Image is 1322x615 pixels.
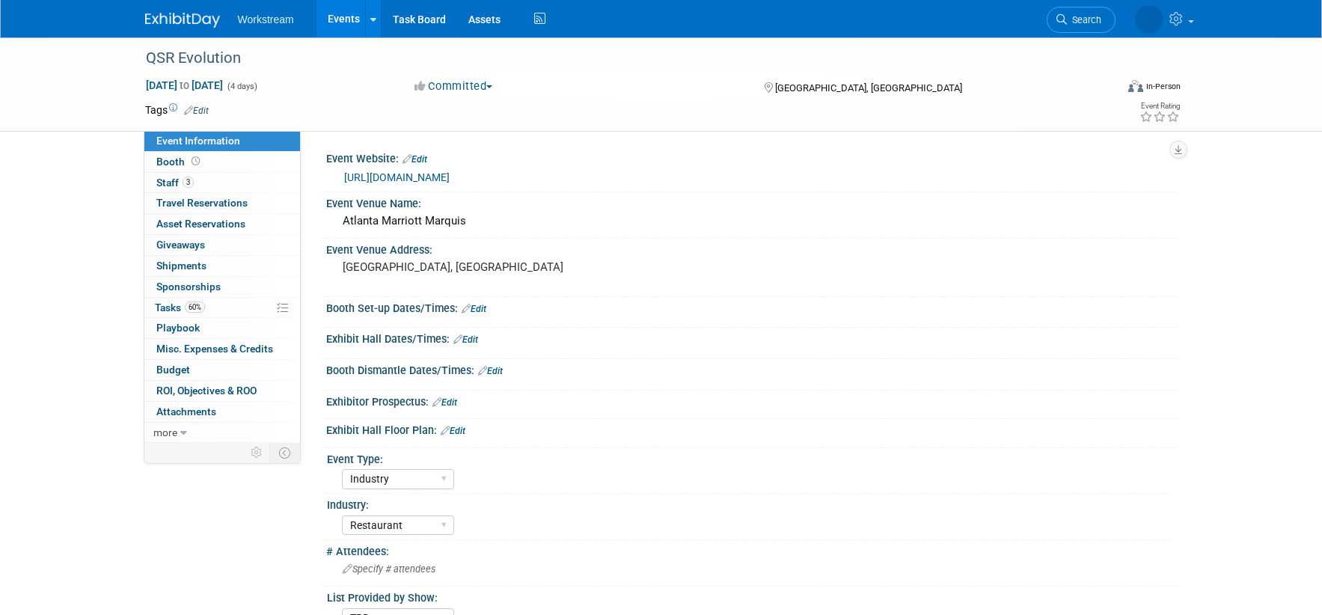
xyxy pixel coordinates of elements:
span: [DATE] [DATE] [145,79,224,92]
a: Edit [403,154,427,165]
a: Misc. Expenses & Credits [144,339,300,359]
span: Budget [156,364,190,376]
div: List Provided by Show: [327,587,1171,605]
div: Exhibit Hall Dates/Times: [326,328,1178,347]
span: 60% [185,302,205,313]
span: (4 days) [226,82,257,91]
img: ExhibitDay [145,13,220,28]
div: QSR Evolution [141,45,1093,72]
td: Personalize Event Tab Strip [244,443,270,462]
div: Event Venue Name: [326,192,1178,211]
div: Event Website: [326,147,1178,167]
span: Playbook [156,322,200,334]
span: to [177,79,192,91]
span: [GEOGRAPHIC_DATA], [GEOGRAPHIC_DATA] [775,82,962,94]
a: Playbook [144,318,300,338]
a: Edit [432,397,457,408]
a: Giveaways [144,235,300,255]
div: # Attendees: [326,540,1178,559]
a: Tasks60% [144,298,300,318]
a: Edit [184,105,209,116]
span: Giveaways [156,239,205,251]
a: Staff3 [144,173,300,193]
div: In-Person [1145,81,1181,92]
a: Booth [144,152,300,172]
img: Format-Inperson.png [1128,80,1143,92]
div: Event Rating [1139,102,1180,110]
span: Search [1067,14,1101,25]
a: Travel Reservations [144,193,300,213]
a: Edit [453,334,478,345]
span: Misc. Expenses & Credits [156,343,273,355]
span: Sponsorships [156,281,221,293]
img: Tatia Meghdadi [1135,5,1163,34]
span: Asset Reservations [156,218,245,230]
span: ROI, Objectives & ROO [156,385,257,397]
a: [URL][DOMAIN_NAME] [344,171,450,183]
a: Edit [441,426,465,436]
span: Tasks [155,302,205,313]
div: Exhibitor Prospectus: [326,391,1178,410]
a: Asset Reservations [144,214,300,234]
a: Sponsorships [144,277,300,297]
div: Event Type: [327,448,1171,467]
td: Tags [145,102,209,117]
a: Shipments [144,256,300,276]
span: 3 [183,177,194,188]
span: Workstream [238,13,294,25]
div: Booth Set-up Dates/Times: [326,297,1178,316]
div: Event Format [1027,78,1181,100]
span: Specify # attendees [343,563,435,575]
div: Industry: [327,494,1171,512]
a: ROI, Objectives & ROO [144,381,300,401]
span: Shipments [156,260,206,272]
a: Attachments [144,402,300,422]
span: Staff [156,177,194,189]
div: Event Venue Address: [326,239,1178,257]
a: Edit [462,304,486,314]
span: Travel Reservations [156,197,248,209]
span: Booth not reserved yet [189,156,203,167]
div: Booth Dismantle Dates/Times: [326,359,1178,379]
span: Event Information [156,135,240,147]
span: Attachments [156,406,216,417]
a: Edit [478,366,503,376]
div: Atlanta Marriott Marquis [337,209,1166,233]
a: Event Information [144,131,300,151]
td: Toggle Event Tabs [269,443,300,462]
span: more [153,426,177,438]
a: more [144,423,300,443]
pre: [GEOGRAPHIC_DATA], [GEOGRAPHIC_DATA] [343,260,664,274]
div: Exhibit Hall Floor Plan: [326,419,1178,438]
a: Budget [144,360,300,380]
button: Committed [409,79,498,94]
a: Search [1047,7,1116,33]
span: Booth [156,156,203,168]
